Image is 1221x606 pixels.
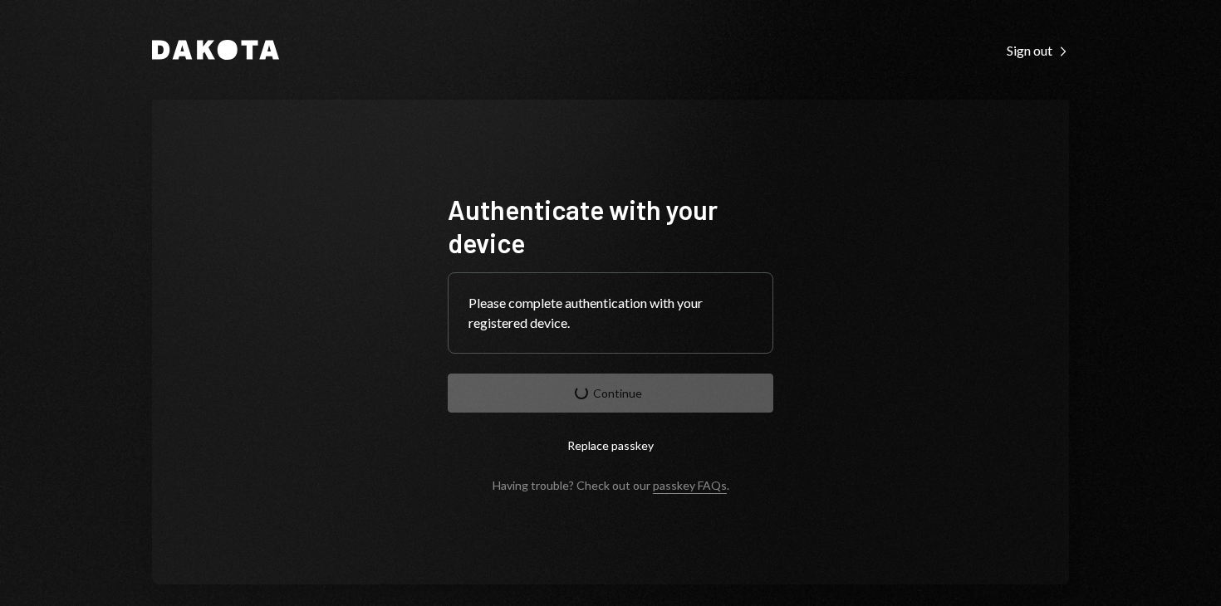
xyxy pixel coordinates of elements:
div: Having trouble? Check out our . [493,478,729,492]
button: Replace passkey [448,426,773,465]
div: Sign out [1007,42,1069,59]
div: Please complete authentication with your registered device. [468,293,753,333]
h1: Authenticate with your device [448,193,773,259]
a: Sign out [1007,41,1069,59]
a: passkey FAQs [653,478,727,494]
